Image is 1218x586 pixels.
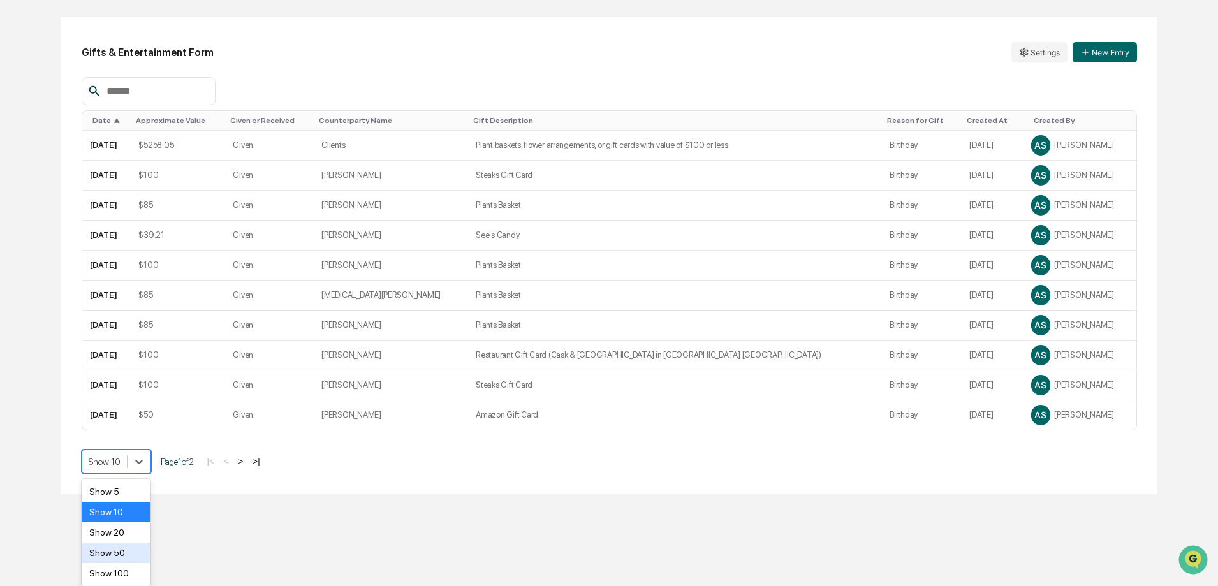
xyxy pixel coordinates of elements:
[131,311,225,341] td: $85
[82,131,131,161] td: [DATE]
[468,400,882,430] td: Amazon Gift Card
[314,221,468,251] td: [PERSON_NAME]
[962,251,1023,281] td: [DATE]
[131,161,225,191] td: $100
[82,543,151,563] div: Show 50
[468,341,882,370] td: Restaurant Gift Card (Cask & [GEOGRAPHIC_DATA] in [GEOGRAPHIC_DATA] [GEOGRAPHIC_DATA])
[161,457,194,467] span: Page 1 of 2
[82,341,131,370] td: [DATE]
[1034,200,1046,210] span: AS
[13,186,23,196] div: 🔎
[967,116,1018,125] div: Toggle SortBy
[882,311,962,341] td: Birthday
[882,131,962,161] td: Birthday
[468,251,882,281] td: Plants Basket
[87,156,163,179] a: 🗄️Attestations
[314,131,468,161] td: Clients
[127,216,154,226] span: Pylon
[225,370,314,400] td: Given
[220,456,233,467] button: <
[131,251,225,281] td: $100
[1031,136,1129,155] div: [PERSON_NAME]
[882,251,962,281] td: Birthday
[962,311,1023,341] td: [DATE]
[1031,406,1129,425] div: [PERSON_NAME]
[962,191,1023,221] td: [DATE]
[1031,316,1129,335] div: [PERSON_NAME]
[1034,319,1046,330] span: AS
[314,370,468,400] td: [PERSON_NAME]
[43,110,161,121] div: We're available if you need us!
[962,221,1023,251] td: [DATE]
[225,341,314,370] td: Given
[1034,379,1046,390] span: AS
[225,251,314,281] td: Given
[1034,140,1046,150] span: AS
[1034,170,1046,180] span: AS
[131,400,225,430] td: $50
[962,370,1023,400] td: [DATE]
[1031,196,1129,215] div: [PERSON_NAME]
[225,191,314,221] td: Given
[43,98,209,110] div: Start new chat
[314,161,468,191] td: [PERSON_NAME]
[468,370,882,400] td: Steaks Gift Card
[882,341,962,370] td: Birthday
[8,180,85,203] a: 🔎Data Lookup
[319,116,463,125] div: Toggle SortBy
[131,221,225,251] td: $39.21
[468,161,882,191] td: Steaks Gift Card
[82,281,131,311] td: [DATE]
[225,221,314,251] td: Given
[92,116,126,125] div: Toggle SortBy
[82,161,131,191] td: [DATE]
[13,162,23,172] div: 🖐️
[1031,226,1129,245] div: [PERSON_NAME]
[882,221,962,251] td: Birthday
[882,281,962,311] td: Birthday
[225,131,314,161] td: Given
[468,131,882,161] td: Plant baskets, flower arrangements, or gift cards with value of $100 or less
[1034,230,1046,240] span: AS
[82,251,131,281] td: [DATE]
[1031,376,1129,395] div: [PERSON_NAME]
[468,191,882,221] td: Plants Basket
[314,400,468,430] td: [PERSON_NAME]
[1031,166,1129,185] div: [PERSON_NAME]
[468,281,882,311] td: Plants Basket
[225,400,314,430] td: Given
[82,400,131,430] td: [DATE]
[314,191,468,221] td: [PERSON_NAME]
[1011,42,1068,62] button: Settings
[1034,289,1046,300] span: AS
[82,221,131,251] td: [DATE]
[26,161,82,173] span: Preclearance
[1034,349,1046,360] span: AS
[225,161,314,191] td: Given
[82,311,131,341] td: [DATE]
[82,47,214,59] h2: Gifts & Entertainment Form
[136,116,220,125] div: Toggle SortBy
[962,161,1023,191] td: [DATE]
[131,370,225,400] td: $100
[13,98,36,121] img: 1746055101610-c473b297-6a78-478c-a979-82029cc54cd1
[1177,544,1212,578] iframe: Open customer support
[962,131,1023,161] td: [DATE]
[82,522,151,543] div: Show 20
[131,281,225,311] td: $85
[82,370,131,400] td: [DATE]
[203,456,218,467] button: |<
[225,281,314,311] td: Given
[82,481,151,502] div: Show 5
[26,185,80,198] span: Data Lookup
[882,370,962,400] td: Birthday
[314,311,468,341] td: [PERSON_NAME]
[468,221,882,251] td: See's Candy
[217,101,232,117] button: Start new chat
[1034,116,1131,125] div: Toggle SortBy
[962,400,1023,430] td: [DATE]
[92,162,103,172] div: 🗄️
[8,156,87,179] a: 🖐️Preclearance
[131,191,225,221] td: $85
